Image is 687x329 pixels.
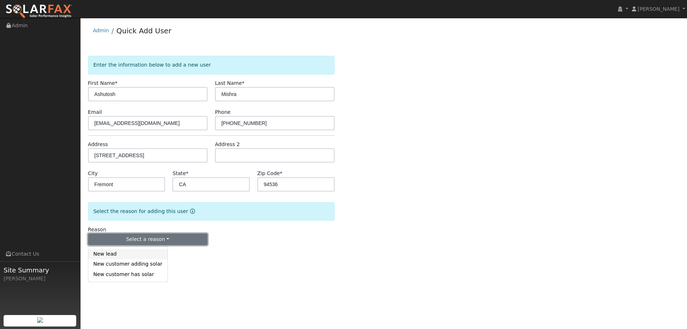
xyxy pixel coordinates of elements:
[88,141,108,148] label: Address
[215,141,240,148] label: Address 2
[257,170,282,177] label: Zip Code
[4,265,77,275] span: Site Summary
[215,108,231,116] label: Phone
[4,275,77,282] div: [PERSON_NAME]
[215,79,244,87] label: Last Name
[88,259,167,269] a: New customer adding solar
[88,249,167,259] a: New lead
[172,170,188,177] label: State
[88,202,335,221] div: Select the reason for adding this user
[88,170,98,177] label: City
[280,170,282,176] span: Required
[88,108,102,116] label: Email
[638,6,679,12] span: [PERSON_NAME]
[88,56,335,74] div: Enter the information below to add a new user
[88,233,208,246] button: Select a reason
[116,26,171,35] a: Quick Add User
[88,226,106,233] label: Reason
[242,80,244,86] span: Required
[37,317,43,323] img: retrieve
[188,208,195,214] a: Reason for new user
[88,79,118,87] label: First Name
[5,4,73,19] img: SolarFax
[93,28,109,33] a: Admin
[88,269,167,279] a: New customer has solar
[186,170,189,176] span: Required
[115,80,117,86] span: Required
